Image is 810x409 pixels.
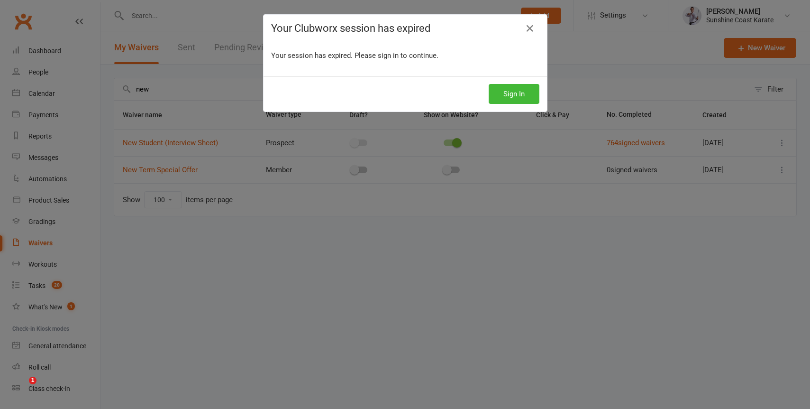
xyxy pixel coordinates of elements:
a: Close [522,21,537,36]
span: 1 [29,377,36,384]
iframe: Intercom live chat [9,377,32,400]
button: Sign In [489,84,539,104]
span: Your session has expired. Please sign in to continue. [271,51,438,60]
h4: Your Clubworx session has expired [271,22,539,34]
